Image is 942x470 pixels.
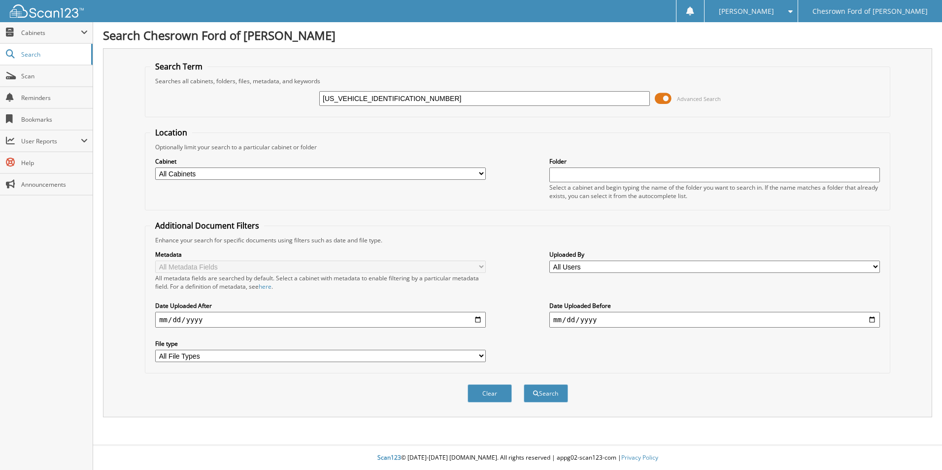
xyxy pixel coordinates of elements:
div: Optionally limit your search to a particular cabinet or folder [150,143,885,151]
span: Announcements [21,180,88,189]
a: Privacy Policy [621,453,658,462]
legend: Additional Document Filters [150,220,264,231]
label: Uploaded By [549,250,880,259]
button: Search [524,384,568,403]
span: Bookmarks [21,115,88,124]
legend: Location [150,127,192,138]
input: end [549,312,880,328]
label: Cabinet [155,157,486,166]
a: here [259,282,271,291]
legend: Search Term [150,61,207,72]
span: Advanced Search [677,95,721,102]
label: File type [155,339,486,348]
iframe: Chat Widget [893,423,942,470]
label: Folder [549,157,880,166]
span: Scan123 [377,453,401,462]
button: Clear [468,384,512,403]
label: Metadata [155,250,486,259]
div: Searches all cabinets, folders, files, metadata, and keywords [150,77,885,85]
label: Date Uploaded Before [549,302,880,310]
div: Enhance your search for specific documents using filters such as date and file type. [150,236,885,244]
span: Scan [21,72,88,80]
label: Date Uploaded After [155,302,486,310]
span: Chesrown Ford of [PERSON_NAME] [812,8,928,14]
span: Cabinets [21,29,81,37]
h1: Search Chesrown Ford of [PERSON_NAME] [103,27,932,43]
span: [PERSON_NAME] [719,8,774,14]
span: Reminders [21,94,88,102]
span: Help [21,159,88,167]
div: All metadata fields are searched by default. Select a cabinet with metadata to enable filtering b... [155,274,486,291]
span: Search [21,50,86,59]
input: start [155,312,486,328]
div: Select a cabinet and begin typing the name of the folder you want to search in. If the name match... [549,183,880,200]
span: User Reports [21,137,81,145]
img: scan123-logo-white.svg [10,4,84,18]
div: © [DATE]-[DATE] [DOMAIN_NAME]. All rights reserved | appg02-scan123-com | [93,446,942,470]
